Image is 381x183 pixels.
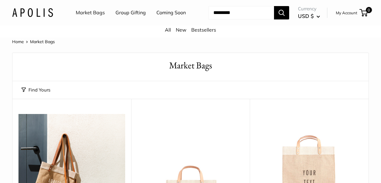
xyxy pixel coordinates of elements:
input: Search... [209,6,274,19]
a: Bestsellers [191,27,216,33]
button: Search [274,6,289,19]
a: Coming Soon [156,8,186,17]
span: Currency [298,5,320,13]
nav: Breadcrumb [12,38,55,46]
span: Market Bags [30,39,55,44]
button: Find Yours [22,86,50,94]
a: Home [12,39,24,44]
a: My Account [336,9,357,16]
a: 0 [360,9,368,16]
a: Group Gifting [115,8,146,17]
a: All [165,27,171,33]
span: 0 [366,7,372,13]
img: Apolis [12,8,53,17]
h1: Market Bags [22,59,359,72]
a: Market Bags [76,8,105,17]
button: USD $ [298,11,320,21]
a: New [176,27,186,33]
span: USD $ [298,13,314,19]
